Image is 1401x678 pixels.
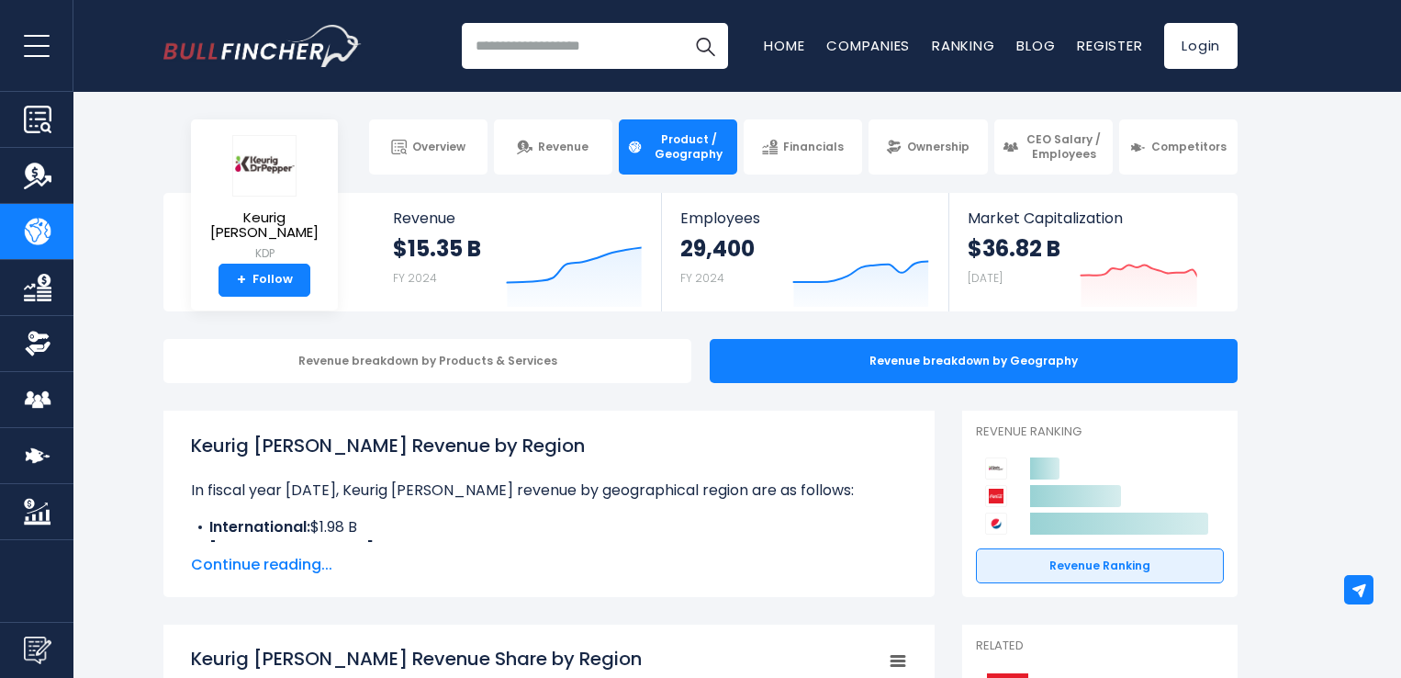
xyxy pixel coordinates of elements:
small: [DATE] [968,270,1003,286]
a: Employees 29,400 FY 2024 [662,193,947,311]
a: Revenue Ranking [976,548,1224,583]
strong: + [237,272,246,288]
a: Login [1164,23,1238,69]
strong: $15.35 B [393,234,481,263]
a: Go to homepage [163,25,361,67]
li: $1.98 B [191,516,907,538]
a: Companies [826,36,910,55]
span: Competitors [1151,140,1227,154]
a: Revenue $15.35 B FY 2024 [375,193,662,311]
a: Market Capitalization $36.82 B [DATE] [949,193,1236,311]
div: Revenue breakdown by Geography [710,339,1238,383]
img: Coca-Cola Company competitors logo [985,485,1007,507]
a: Ownership [869,119,987,175]
div: Revenue breakdown by Products & Services [163,339,691,383]
span: Keurig [PERSON_NAME] [206,210,323,241]
span: Revenue [538,140,588,154]
a: Revenue [494,119,612,175]
img: Bullfincher logo [163,25,362,67]
a: Blog [1016,36,1055,55]
p: In fiscal year [DATE], Keurig [PERSON_NAME] revenue by geographical region are as follows: [191,480,907,502]
a: CEO Salary / Employees [994,119,1113,175]
a: +Follow [219,264,310,297]
img: PepsiCo competitors logo [985,513,1007,535]
tspan: Keurig [PERSON_NAME] Revenue Share by Region [191,646,642,672]
button: Search [682,23,728,69]
span: CEO Salary / Employees [1024,132,1104,161]
a: Register [1077,36,1142,55]
strong: 29,400 [680,234,755,263]
span: Continue reading... [191,554,907,576]
span: Financials [783,140,844,154]
span: Overview [412,140,465,154]
li: $13.37 B [191,538,907,560]
a: Competitors [1119,119,1238,175]
a: Keurig [PERSON_NAME] KDP [205,134,324,264]
a: Home [764,36,804,55]
small: FY 2024 [680,270,724,286]
strong: $36.82 B [968,234,1060,263]
span: Employees [680,209,929,227]
b: International: [209,516,310,537]
p: Related [976,638,1224,654]
b: [GEOGRAPHIC_DATA]: [209,538,377,559]
span: Revenue [393,209,644,227]
a: Overview [369,119,488,175]
span: Market Capitalization [968,209,1217,227]
a: Product / Geography [619,119,737,175]
h1: Keurig [PERSON_NAME] Revenue by Region [191,432,907,459]
small: KDP [206,245,323,262]
a: Ranking [932,36,994,55]
p: Revenue Ranking [976,424,1224,440]
img: Keurig Dr Pepper competitors logo [985,458,1007,480]
a: Financials [744,119,862,175]
span: Ownership [907,140,969,154]
img: Ownership [24,330,51,357]
small: FY 2024 [393,270,437,286]
span: Product / Geography [648,132,729,161]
